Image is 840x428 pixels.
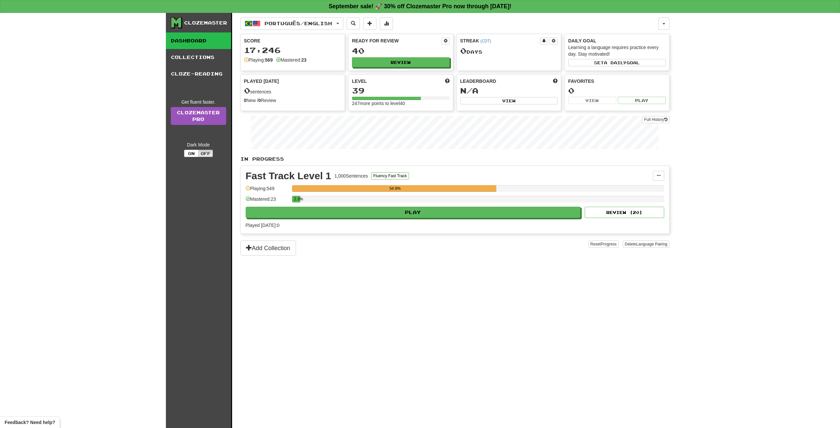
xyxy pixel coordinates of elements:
a: Collections [166,49,231,66]
button: Full History [642,116,669,123]
div: 0 [568,86,666,95]
div: Learning a language requires practice every day. Stay motivated! [568,44,666,57]
a: (CDT) [480,39,491,43]
div: 54.9% [294,185,496,192]
strong: 0 [258,98,261,103]
button: ResetProgress [588,241,618,248]
div: 247 more points to level 40 [352,100,450,107]
div: Score [244,37,342,44]
div: Dark Mode [171,141,226,148]
button: View [568,97,616,104]
div: Playing: [244,57,273,63]
div: Daily Goal [568,37,666,44]
div: 2.3% [294,196,301,202]
span: Português / English [265,21,332,26]
span: Leaderboard [460,78,496,84]
button: Play [618,97,666,104]
strong: 0 [244,98,247,103]
span: Open feedback widget [5,419,55,426]
div: 40 [352,47,450,55]
div: Get fluent faster. [171,99,226,105]
div: Playing: 549 [246,185,289,196]
button: On [184,150,199,157]
button: Seta dailygoal [568,59,666,66]
a: Cloze-Reading [166,66,231,82]
button: Play [246,207,581,218]
div: Streak [460,37,540,44]
button: Review [352,57,450,67]
button: More stats [380,17,393,30]
div: 1,000 Sentences [334,173,368,179]
button: Add Collection [240,241,296,256]
a: ClozemasterPro [171,107,226,125]
span: Played [DATE]: 0 [246,223,279,228]
strong: 569 [265,57,272,63]
button: Search sentences [347,17,360,30]
button: Review (20) [585,207,664,218]
button: DeleteLanguage Pairing [623,241,669,248]
div: Ready for Review [352,37,442,44]
span: 0 [244,86,250,95]
div: 39 [352,86,450,95]
div: Clozemaster [184,20,227,26]
div: Day s [460,47,558,55]
div: Mastered: [276,57,307,63]
div: Mastered: 23 [246,196,289,207]
button: View [460,97,558,104]
span: Level [352,78,367,84]
span: This week in points, UTC [553,78,558,84]
button: Add sentence to collection [363,17,376,30]
span: Score more points to level up [445,78,450,84]
span: Played [DATE] [244,78,279,84]
div: New / Review [244,97,342,104]
strong: 23 [301,57,307,63]
span: 0 [460,46,467,55]
span: Progress [601,242,617,246]
span: N/A [460,86,478,95]
div: Fast Track Level 1 [246,171,331,181]
button: Português/English [240,17,343,30]
a: Dashboard [166,32,231,49]
p: In Progress [240,156,669,162]
button: Off [198,150,213,157]
div: sentences [244,86,342,95]
div: Favorites [568,78,666,84]
div: 17,246 [244,46,342,54]
span: Language Pairing [636,242,667,246]
button: Fluency Fast Track [371,172,409,180]
strong: September sale! 🚀 30% off Clozemaster Pro now through [DATE]! [329,3,512,10]
span: a daily [604,60,626,65]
